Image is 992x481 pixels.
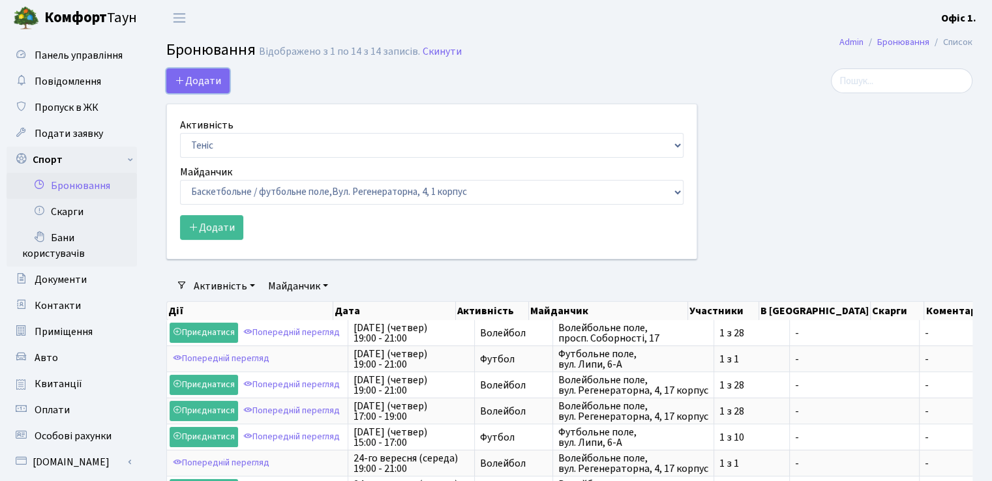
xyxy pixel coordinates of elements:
[795,328,914,338] span: -
[719,380,784,390] span: 1 з 28
[240,427,343,447] a: Попередній перегляд
[925,432,970,443] span: -
[7,397,137,423] a: Оплати
[44,7,137,29] span: Таун
[188,275,260,297] a: Активність
[719,406,784,416] span: 1 з 28
[925,328,970,338] span: -
[35,48,123,63] span: Панель управління
[719,354,784,364] span: 1 з 1
[7,199,137,225] a: Скарги
[35,325,93,339] span: Приміщення
[839,35,864,49] a: Admin
[719,328,784,338] span: 1 з 28
[170,427,238,447] a: Приєднатися
[795,432,914,443] span: -
[688,302,759,320] th: Участники
[44,7,107,28] b: Комфорт
[480,432,547,443] span: Футбол
[353,349,469,370] span: [DATE] (четвер) 19:00 - 21:00
[929,35,972,50] li: Список
[240,401,343,421] a: Попередній перегляд
[35,403,70,417] span: Оплати
[529,302,688,320] th: Майданчик
[163,7,196,29] button: Переключити навігацію
[35,126,103,141] span: Подати заявку
[7,147,137,173] a: Спорт
[35,429,112,443] span: Особові рахунки
[7,319,137,345] a: Приміщення
[480,328,547,338] span: Волейбол
[831,68,972,93] input: Пошук...
[13,5,39,31] img: logo.png
[170,349,273,369] a: Попередній перегляд
[925,458,970,469] span: -
[877,35,929,49] a: Бронювання
[353,323,469,343] span: [DATE] (четвер) 19:00 - 21:00
[480,458,547,469] span: Волейбол
[558,427,708,448] span: Футбольне поле, вул. Липи, 6-А
[558,401,708,422] span: Волейбольне поле, вул. Регенераторна, 4, 17 корпус
[480,380,547,390] span: Волейбол
[925,406,970,416] span: -
[166,68,230,93] button: Додати
[35,272,87,287] span: Документи
[7,68,137,95] a: Повідомлення
[353,427,469,448] span: [DATE] (четвер) 15:00 - 17:00
[353,453,469,474] span: 24-го вересня (середа) 19:00 - 21:00
[941,10,976,26] a: Офіс 1.
[7,345,137,371] a: Авто
[7,267,137,293] a: Документи
[170,375,238,395] a: Приєднатися
[353,401,469,422] span: [DATE] (четвер) 17:00 - 19:00
[259,46,420,58] div: Відображено з 1 по 14 з 14 записів.
[167,302,333,320] th: Дії
[240,323,343,343] a: Попередній перегляд
[820,29,992,56] nav: breadcrumb
[35,100,98,115] span: Пропуск в ЖК
[871,302,924,320] th: Скарги
[180,117,233,133] label: Активність
[166,38,256,61] span: Бронювання
[263,275,333,297] a: Майданчик
[941,11,976,25] b: Офіс 1.
[759,302,871,320] th: В [GEOGRAPHIC_DATA]
[7,423,137,449] a: Особові рахунки
[423,46,462,58] a: Скинути
[353,375,469,396] span: [DATE] (четвер) 19:00 - 21:00
[795,380,914,390] span: -
[7,449,137,475] a: [DOMAIN_NAME]
[240,375,343,395] a: Попередній перегляд
[795,354,914,364] span: -
[7,121,137,147] a: Подати заявку
[180,215,243,240] button: Додати
[333,302,456,320] th: Дата
[35,299,81,313] span: Контакти
[480,354,547,364] span: Футбол
[7,95,137,121] a: Пропуск в ЖК
[925,354,970,364] span: -
[480,406,547,416] span: Волейбол
[180,164,232,180] label: Майданчик
[7,293,137,319] a: Контакти
[7,42,137,68] a: Панель управління
[170,401,238,421] a: Приєднатися
[925,380,970,390] span: -
[7,173,137,199] a: Бронювання
[558,375,708,396] span: Волейбольне поле, вул. Регенераторна, 4, 17 корпус
[170,453,273,473] a: Попередній перегляд
[795,406,914,416] span: -
[7,225,137,267] a: Бани користувачів
[170,323,238,343] a: Приєднатися
[719,458,784,469] span: 1 з 1
[35,74,101,89] span: Повідомлення
[456,302,529,320] th: Активність
[795,458,914,469] span: -
[7,371,137,397] a: Квитанції
[558,453,708,474] span: Волейбольне поле, вул. Регенераторна, 4, 17 корпус
[35,351,58,365] span: Авто
[558,349,708,370] span: Футбольне поле, вул. Липи, 6-А
[35,377,82,391] span: Квитанції
[558,323,708,343] span: Волейбольне поле, просп. Соборності, 17
[719,432,784,443] span: 1 з 10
